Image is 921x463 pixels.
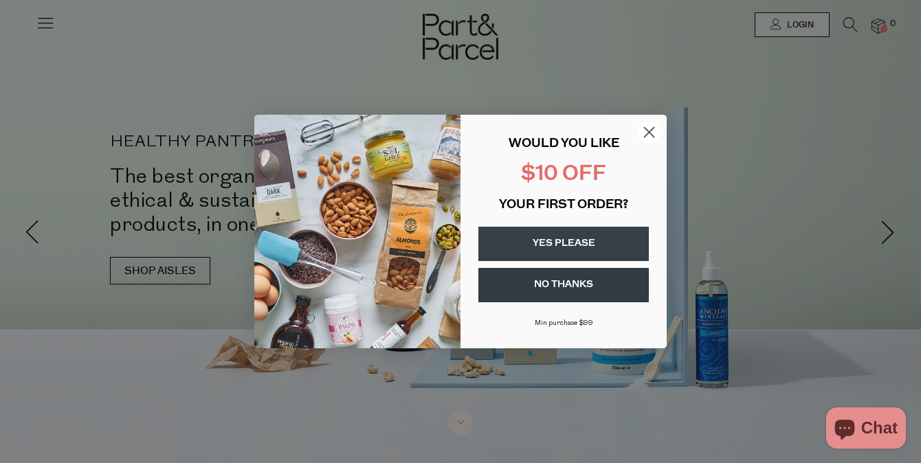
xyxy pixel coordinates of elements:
inbox-online-store-chat: Shopify online store chat [822,407,910,452]
button: NO THANKS [478,268,649,302]
button: Close dialog [637,120,661,144]
span: YOUR FIRST ORDER? [499,199,628,212]
span: $10 OFF [521,164,606,185]
span: WOULD YOU LIKE [509,138,619,150]
span: Min purchase $99 [535,319,593,327]
img: 43fba0fb-7538-40bc-babb-ffb1a4d097bc.jpeg [254,115,460,348]
button: YES PLEASE [478,227,649,261]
